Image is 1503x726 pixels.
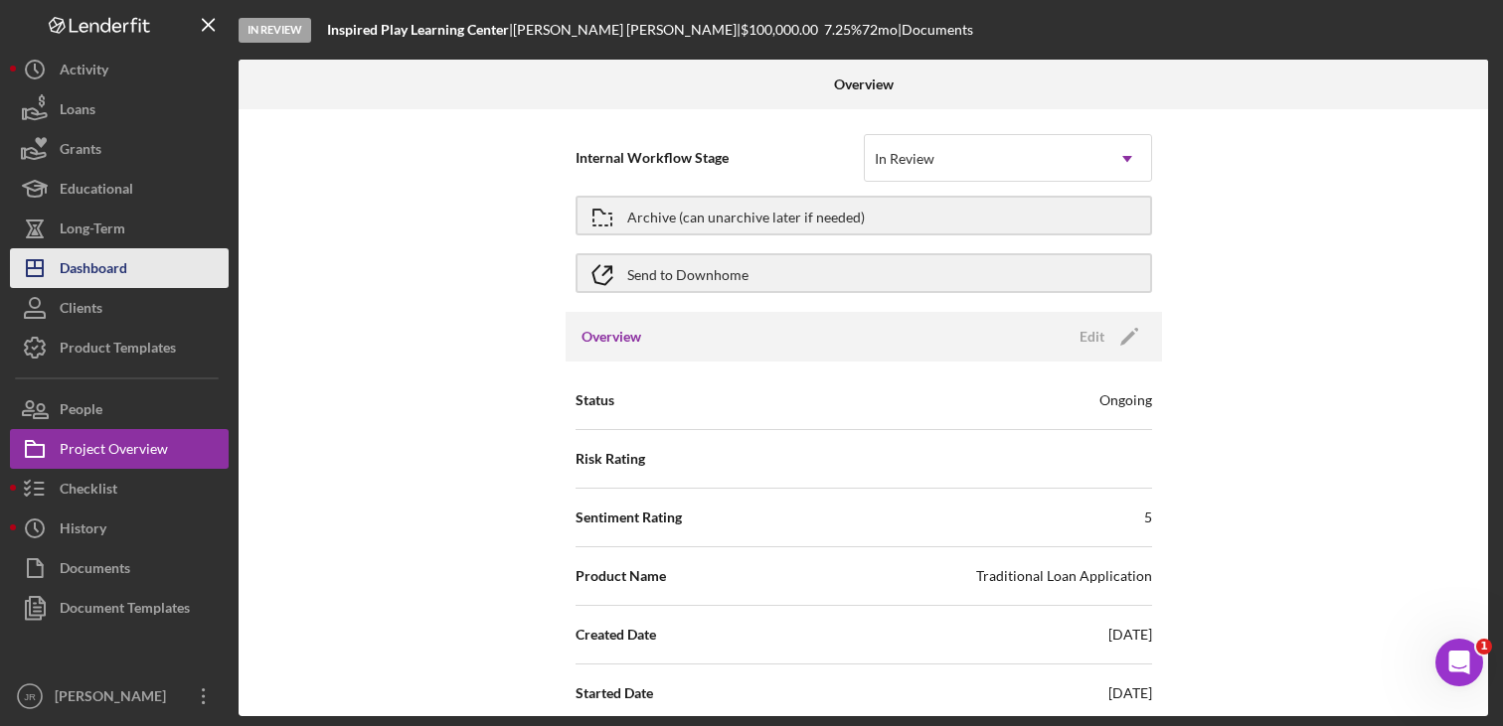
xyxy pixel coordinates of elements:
span: Risk Rating [576,449,645,469]
span: Product Name [576,566,666,586]
div: | [327,22,513,38]
button: Clients [10,288,229,328]
div: $100,000.00 [741,22,824,38]
h3: Overview [582,327,641,347]
div: Clients [60,288,102,333]
span: Status [576,390,614,410]
button: Long-Term [10,209,229,248]
div: 7.25 % [824,22,862,38]
button: Grants [10,129,229,169]
button: People [10,389,229,429]
button: Archive (can unarchive later if needed) [576,196,1152,235]
div: Product Templates [60,328,176,372]
div: History [60,508,106,553]
div: Traditional Loan Application [976,566,1152,586]
div: Document Templates [60,588,190,633]
div: [PERSON_NAME] [50,676,179,721]
span: 1 [1476,639,1492,654]
div: [DATE] [1108,625,1152,645]
div: Long-Term [60,209,125,253]
div: Educational [60,169,133,214]
div: In Review [239,18,311,43]
div: Dashboard [60,248,127,293]
div: Loans [60,89,95,134]
div: [DATE] [1108,683,1152,703]
div: 5 [1144,508,1152,527]
div: Grants [60,129,101,174]
button: Project Overview [10,429,229,469]
button: Documents [10,548,229,588]
span: Internal Workflow Stage [576,148,864,168]
button: History [10,508,229,548]
button: Activity [10,50,229,89]
text: JR [24,691,36,702]
div: Project Overview [60,429,168,474]
button: Edit [1068,322,1146,352]
button: Educational [10,169,229,209]
button: Loans [10,89,229,129]
div: Ongoing [1099,390,1152,410]
div: Send to Downhome [627,255,749,291]
button: Document Templates [10,588,229,628]
b: Overview [834,76,894,92]
div: Edit [1080,322,1104,352]
button: JR[PERSON_NAME] [10,676,229,716]
div: Archive (can unarchive later if needed) [627,198,865,233]
button: Dashboard [10,248,229,288]
b: Inspired Play Learning Center [327,21,509,38]
div: 72 mo [862,22,898,38]
div: People [60,389,102,434]
iframe: Intercom live chat [1435,639,1483,686]
button: Product Templates [10,328,229,367]
span: Started Date [576,683,653,703]
span: Created Date [576,625,656,645]
button: Send to Downhome [576,253,1152,293]
div: In Review [875,151,934,167]
div: | Documents [898,22,973,38]
span: Sentiment Rating [576,508,682,527]
div: [PERSON_NAME] [PERSON_NAME] | [513,22,741,38]
div: Documents [60,548,130,593]
div: Checklist [60,469,117,513]
div: Activity [60,50,108,94]
button: Checklist [10,469,229,508]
